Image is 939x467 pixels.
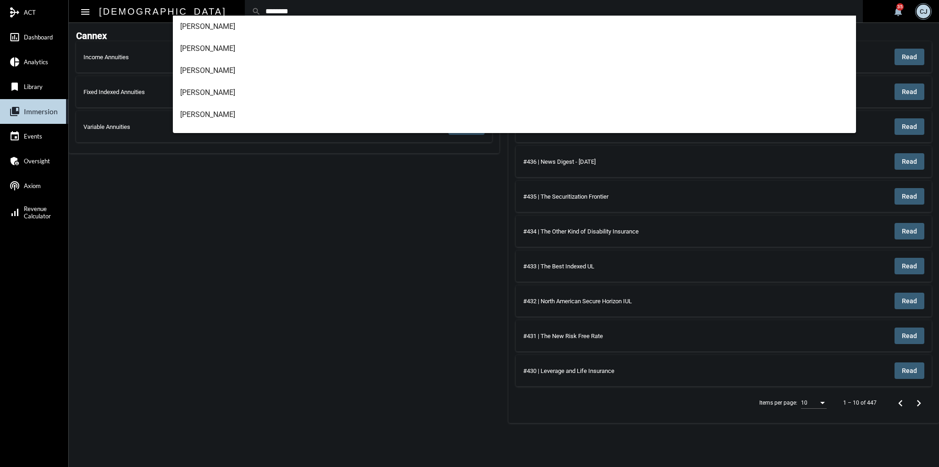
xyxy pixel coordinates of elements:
[180,104,849,126] span: [PERSON_NAME]
[180,38,849,60] span: [PERSON_NAME]
[99,4,226,19] h2: [DEMOGRAPHIC_DATA]
[895,188,924,205] button: Read
[893,6,904,17] mat-icon: notifications
[83,54,235,61] div: Income Annuities
[24,33,53,41] span: Dashboard
[24,182,41,189] span: Axiom
[523,333,700,339] div: #431 | The New Risk Free Rate
[9,156,20,167] mat-icon: admin_panel_settings
[76,30,107,41] h2: Cannex
[9,131,20,142] mat-icon: event
[759,400,797,406] div: Items per page:
[9,81,20,92] mat-icon: bookmark
[180,82,849,104] span: [PERSON_NAME]
[801,400,827,406] mat-select: Items per page:
[895,293,924,309] button: Read
[9,180,20,191] mat-icon: podcasts
[9,7,20,18] mat-icon: mediation
[843,400,877,406] div: 1 – 10 of 447
[895,328,924,344] button: Read
[24,107,58,116] span: Immersion
[180,16,849,38] span: [PERSON_NAME]
[902,297,917,305] span: Read
[896,3,904,11] div: 35
[252,7,261,16] mat-icon: search
[902,123,917,130] span: Read
[24,9,36,16] span: ACT
[902,228,917,235] span: Read
[523,263,694,270] div: #433 | The Best Indexed UL
[24,58,48,66] span: Analytics
[180,60,849,82] span: [PERSON_NAME]
[9,56,20,67] mat-icon: pie_chart
[523,193,704,200] div: #435 | The Securitization Frontier
[902,262,917,270] span: Read
[24,157,50,165] span: Oversight
[523,228,724,235] div: #434 | The Other Kind of Disability Insurance
[9,207,20,218] mat-icon: signal_cellular_alt
[83,89,246,95] div: Fixed Indexed Annuities
[895,362,924,379] button: Read
[895,153,924,170] button: Read
[801,400,807,406] span: 10
[895,223,924,239] button: Read
[24,133,42,140] span: Events
[80,6,91,17] mat-icon: Side nav toggle icon
[24,83,43,90] span: Library
[891,394,910,412] button: Previous page
[902,158,917,165] span: Read
[895,118,924,135] button: Read
[895,258,924,274] button: Read
[895,83,924,100] button: Read
[902,332,917,339] span: Read
[902,367,917,374] span: Read
[902,193,917,200] span: Read
[523,298,719,305] div: #432 | North American Secure Horizon IUL
[910,394,928,412] button: Next page
[902,53,917,61] span: Read
[180,126,849,148] span: [PERSON_NAME]
[76,2,94,21] button: Toggle sidenav
[9,32,20,43] mat-icon: insert_chart_outlined
[24,205,51,220] span: Revenue Calculator
[9,106,20,117] mat-icon: collections_bookmark
[83,123,236,130] div: Variable Annuities
[902,88,917,95] span: Read
[917,5,930,18] div: CJ
[895,49,924,65] button: Read
[523,158,695,165] div: #436 | News Digest - [DATE]
[523,367,708,374] div: #430 | Leverage and Life Insurance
